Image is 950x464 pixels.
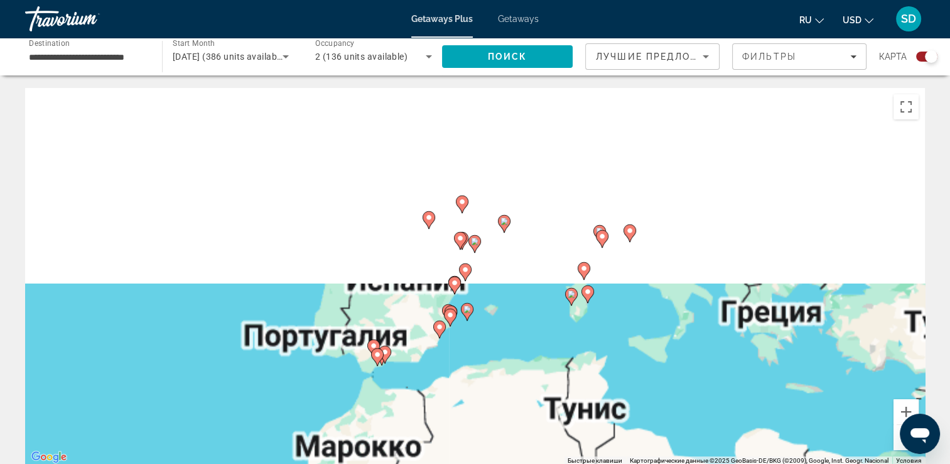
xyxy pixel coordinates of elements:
[488,52,527,62] span: Поиск
[893,94,919,119] button: Включить полноэкранный режим
[732,43,866,70] button: Filters
[173,39,215,48] span: Start Month
[29,38,70,47] span: Destination
[799,15,812,25] span: ru
[843,11,873,29] button: Change currency
[442,45,573,68] button: Search
[799,11,824,29] button: Change language
[893,399,919,424] button: Увеличить
[901,13,916,25] span: SD
[879,48,907,65] span: карта
[315,39,355,48] span: Occupancy
[843,15,861,25] span: USD
[742,52,796,62] span: Фильтры
[173,52,287,62] span: [DATE] (386 units available)
[630,457,888,464] span: Картографические данные ©2025 GeoBasis-DE/BKG (©2009), Google, Inst. Geogr. Nacional
[29,50,146,65] input: Select destination
[498,14,539,24] a: Getaways
[892,6,925,32] button: User Menu
[25,3,151,35] a: Travorium
[900,414,940,454] iframe: Кнопка запуска окна обмена сообщениями
[596,52,730,62] span: Лучшие предложения
[893,425,919,450] button: Уменьшить
[896,457,921,464] a: Условия (ссылка откроется в новой вкладке)
[596,49,709,64] mat-select: Sort by
[315,52,408,62] span: 2 (136 units available)
[411,14,473,24] a: Getaways Plus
